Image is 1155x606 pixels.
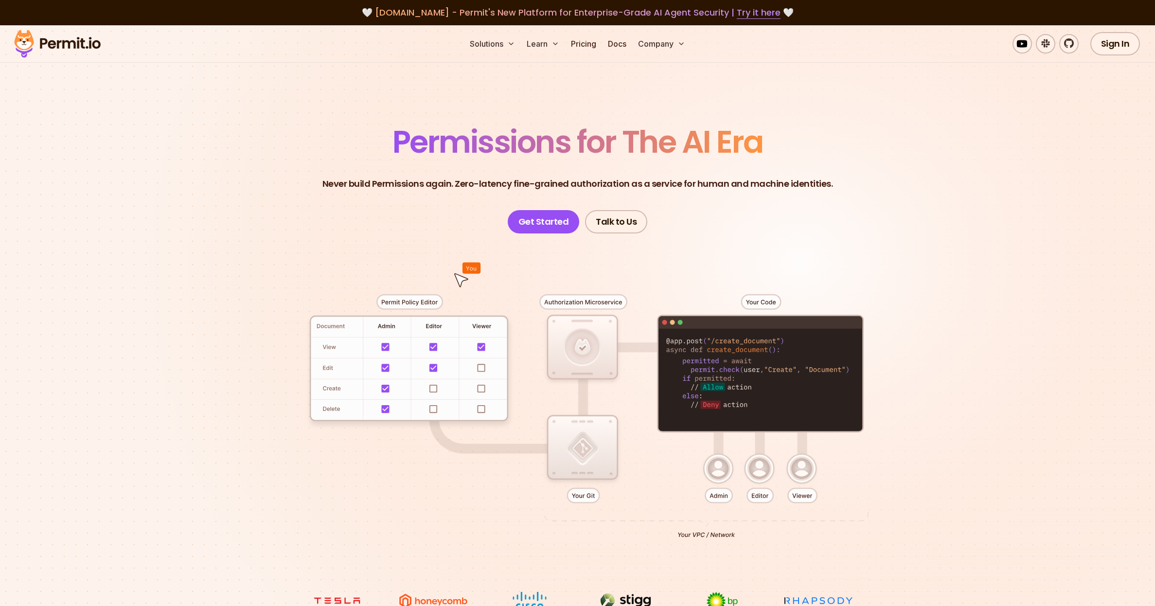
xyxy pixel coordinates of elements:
[508,210,580,233] a: Get Started
[392,120,763,163] span: Permissions for The AI Era
[1090,32,1140,55] a: Sign In
[466,34,519,53] button: Solutions
[375,6,781,18] span: [DOMAIN_NAME] - Permit's New Platform for Enterprise-Grade AI Agent Security |
[567,34,600,53] a: Pricing
[604,34,630,53] a: Docs
[634,34,689,53] button: Company
[585,210,647,233] a: Talk to Us
[322,177,833,191] p: Never build Permissions again. Zero-latency fine-grained authorization as a service for human and...
[737,6,781,19] a: Try it here
[23,6,1132,19] div: 🤍 🤍
[523,34,563,53] button: Learn
[10,27,105,60] img: Permit logo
